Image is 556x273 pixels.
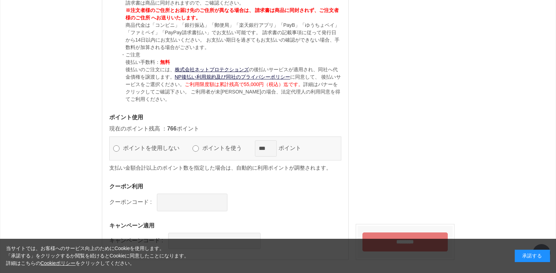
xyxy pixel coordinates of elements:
span: 766 [167,126,177,132]
a: 株式会社ネットプロテクションズ [175,67,249,72]
span: ご利用限度額は累計残高で55,000円（税込）迄です。 [185,81,304,87]
p: 商品代金は「コンビニ」「銀行振込」「郵便局」「楽天銀行アプリ」「PayB」「ゆうちょペイ」「ファミペイ」「PayPay請求書払い」でお支払い可能です。 請求書の記載事項に従って発行日から14日以... [126,22,341,51]
h3: キャンペーン適用 [109,222,341,229]
label: キャンペーンコード : [109,237,163,243]
span: ※注文者様のご住所とお届け先のご住所が異なる場合は、 請求書は商品に同封されず、ご注文者様のご住所 へお送りいたします。 [126,7,339,20]
div: 当サイトでは、お客様へのサービス向上のためにCookieを使用します。 「承諾する」をクリックするか閲覧を続けるとCookieに同意したことになります。 詳細はこちらの をクリックしてください。 [6,245,189,267]
a: NP後払い利用規約及び同社のプライバシーポリシー [175,74,290,80]
p: 現在のポイント残高 ： ポイント [109,125,341,133]
label: ポイントを使う [201,145,250,151]
p: 後払い手数料： 後払いのご注文には、 の後払いサービスが適用され、同社へ代金債権を譲渡します。 に同意して、 後払いサービスをご選択ください。 詳細はバナーをクリックしてご確認下さい。 ご利用者... [126,59,341,103]
h3: クーポン利用 [109,183,341,190]
span: 無料 [160,59,170,65]
a: Cookieポリシー [41,260,76,266]
h3: ポイント使用 [109,114,341,121]
div: 承諾する [515,250,550,262]
label: クーポンコード : [109,199,152,205]
label: ポイント [277,145,309,151]
label: ポイントを使用しない [121,145,188,151]
p: 支払い金額合計以上のポイント数を指定した場合は、自動的に利用ポイントが調整されます。 [109,164,341,172]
